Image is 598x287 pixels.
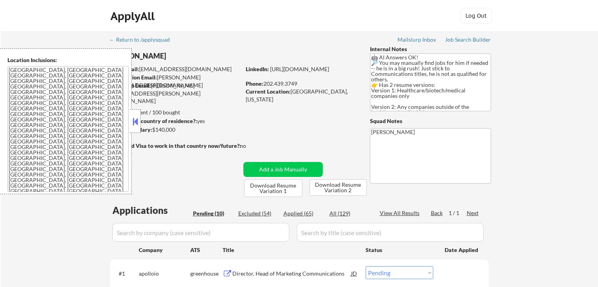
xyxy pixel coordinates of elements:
div: Location Inclusions: [7,56,129,64]
a: [URL][DOMAIN_NAME] [270,66,329,72]
div: #1 [119,270,132,278]
strong: Current Location: [246,88,291,95]
strong: Will need Visa to work in that country now/future?: [110,142,241,149]
div: All (129) [329,210,369,217]
a: Mailslurp Inbox [397,37,437,44]
div: [PERSON_NAME][EMAIL_ADDRESS][PERSON_NAME][DOMAIN_NAME] [110,82,241,105]
div: [EMAIL_ADDRESS][DOMAIN_NAME] [110,65,241,73]
div: ← Return to /applysquad [109,37,177,42]
a: Job Search Builder [445,37,491,44]
button: Add a Job Manually [243,162,323,177]
div: 65 sent / 100 bought [110,109,241,116]
div: View All Results [380,209,422,217]
div: Applications [112,206,190,215]
div: $140,000 [110,126,241,134]
div: Applied (65) [283,210,323,217]
strong: Can work in country of residence?: [110,118,197,124]
input: Search by company (case sensitive) [112,223,289,242]
div: [GEOGRAPHIC_DATA], [US_STATE] [246,88,357,103]
div: 1 / 1 [449,209,467,217]
div: JD [350,266,358,280]
div: Pending (10) [193,210,232,217]
div: Director, Head of Marketing Communications [232,270,351,278]
div: Excluded (54) [238,210,278,217]
div: Next [467,209,479,217]
div: ApplyAll [110,9,157,23]
button: Download Resume Variation 2 [309,179,367,196]
div: Back [431,209,443,217]
div: [PERSON_NAME] [110,51,272,61]
div: Job Search Builder [445,37,491,42]
a: ← Return to /applysquad [109,37,177,44]
button: Log Out [460,8,492,24]
div: greenhouse [190,270,223,278]
div: ATS [190,246,223,254]
input: Search by title (case sensitive) [297,223,484,242]
div: Company [139,246,190,254]
div: Internal Notes [370,45,491,53]
div: Mailslurp Inbox [397,37,437,42]
div: Date Applied [445,246,479,254]
div: 202.439.3749 [246,80,357,88]
strong: Phone: [246,80,263,87]
div: Title [223,246,358,254]
div: no [240,142,262,150]
strong: LinkedIn: [246,66,269,72]
div: Squad Notes [370,117,491,125]
div: [PERSON_NAME][EMAIL_ADDRESS][DOMAIN_NAME] [110,74,241,89]
div: yes [110,117,238,125]
div: apolloio [139,270,190,278]
button: Download Resume Variation 1 [244,179,302,197]
div: Status [366,243,433,257]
